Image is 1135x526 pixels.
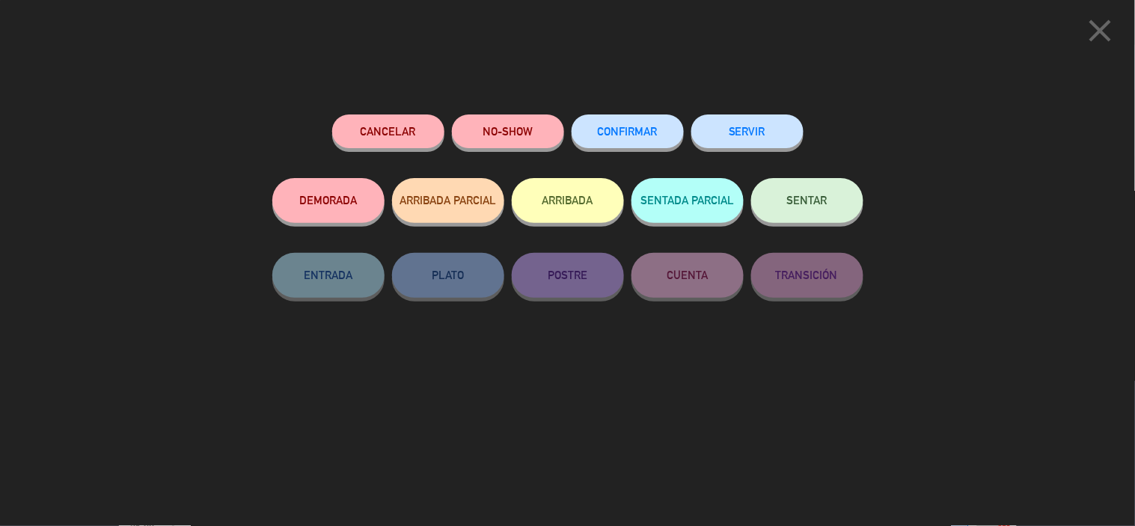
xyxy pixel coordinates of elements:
button: POSTRE [512,253,624,298]
button: SERVIR [691,114,804,148]
button: DEMORADA [272,178,385,223]
button: ARRIBADA [512,178,624,223]
button: SENTAR [751,178,863,223]
button: CUENTA [631,253,744,298]
button: ENTRADA [272,253,385,298]
button: close [1077,11,1124,55]
span: ARRIBADA PARCIAL [400,194,496,207]
button: SENTADA PARCIAL [631,178,744,223]
button: ARRIBADA PARCIAL [392,178,504,223]
span: SENTAR [787,194,827,207]
button: TRANSICIÓN [751,253,863,298]
button: NO-SHOW [452,114,564,148]
button: CONFIRMAR [572,114,684,148]
button: Cancelar [332,114,444,148]
span: CONFIRMAR [598,125,658,138]
button: PLATO [392,253,504,298]
i: close [1082,12,1119,49]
